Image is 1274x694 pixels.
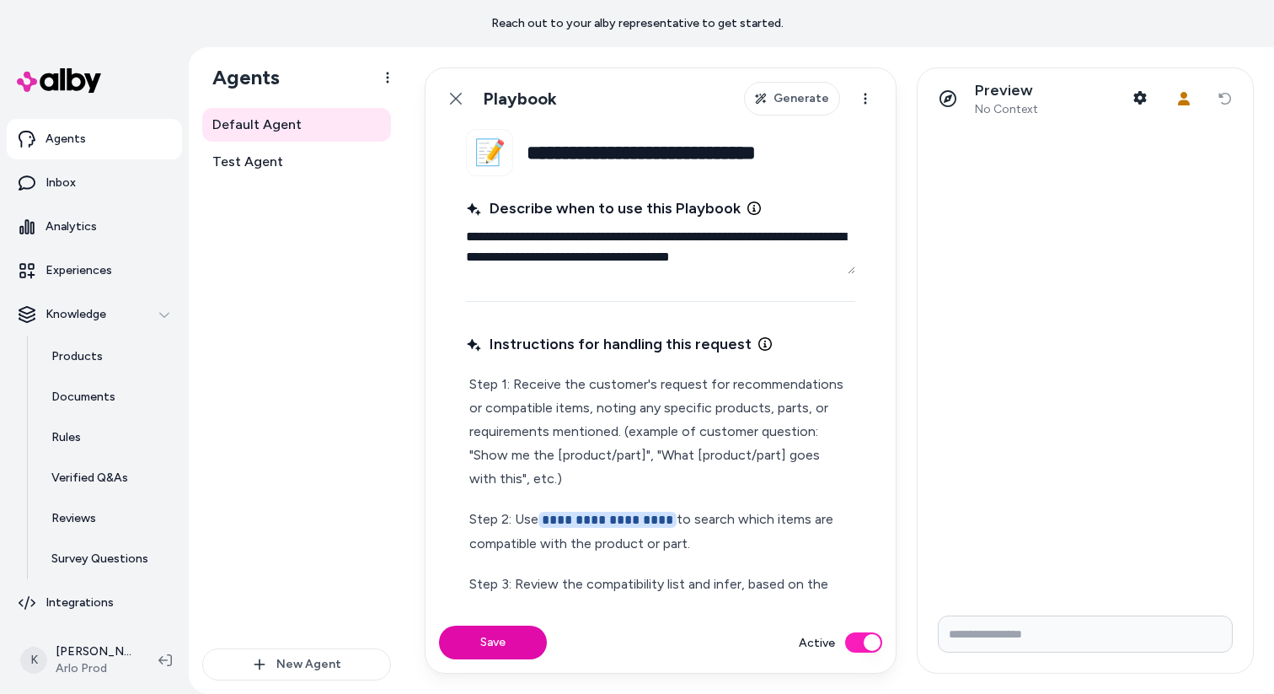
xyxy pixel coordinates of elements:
[7,250,182,291] a: Experiences
[35,336,182,377] a: Products
[975,102,1038,117] span: No Context
[35,458,182,498] a: Verified Q&As
[799,634,835,652] label: Active
[51,510,96,527] p: Reviews
[35,377,182,417] a: Documents
[45,131,86,148] p: Agents
[45,306,106,323] p: Knowledge
[483,89,557,110] h1: Playbook
[469,508,852,556] p: Step 2: Use to search which items are compatible with the product or part.
[466,332,752,356] span: Instructions for handling this request
[20,647,47,674] span: K
[51,429,81,446] p: Rules
[7,119,182,159] a: Agents
[7,163,182,203] a: Inbox
[466,129,513,176] button: 📝
[17,68,101,93] img: alby Logo
[212,152,283,172] span: Test Agent
[35,498,182,539] a: Reviews
[202,145,391,179] a: Test Agent
[7,583,182,623] a: Integrations
[56,643,131,660] p: [PERSON_NAME]
[51,348,103,365] p: Products
[45,594,114,611] p: Integrations
[51,389,115,406] p: Documents
[469,373,852,491] p: Step 1: Receive the customer's request for recommendations or compatible items, noting any specif...
[491,15,784,32] p: Reach out to your alby representative to get started.
[199,65,280,90] h1: Agents
[45,262,112,279] p: Experiences
[51,551,148,568] p: Survey Questions
[744,82,840,116] button: Generate
[7,207,182,247] a: Analytics
[202,108,391,142] a: Default Agent
[466,196,741,220] span: Describe when to use this Playbook
[7,294,182,335] button: Knowledge
[51,470,128,487] p: Verified Q&As
[975,81,1038,100] p: Preview
[773,90,829,107] span: Generate
[202,648,391,681] button: New Agent
[45,218,97,235] p: Analytics
[938,616,1233,653] input: Write your prompt here
[35,539,182,579] a: Survey Questions
[56,660,131,677] span: Arlo Prod
[10,633,145,687] button: K[PERSON_NAME]Arlo Prod
[35,417,182,458] a: Rules
[45,175,76,191] p: Inbox
[439,626,547,659] button: Save
[469,573,852,667] p: Step 3: Review the compatibility list and infer, based on the customer's original question and co...
[212,115,302,135] span: Default Agent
